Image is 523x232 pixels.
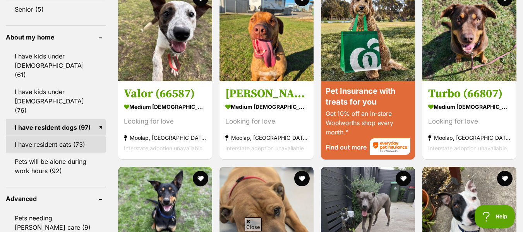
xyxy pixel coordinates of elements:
header: Advanced [6,195,106,202]
a: [PERSON_NAME] (60897) medium [DEMOGRAPHIC_DATA] Dog Looking for love Moolap, [GEOGRAPHIC_DATA] In... [219,81,314,160]
a: Pets will be alone during work hours (92) [6,153,106,179]
h3: Turbo (66807) [428,87,511,101]
strong: medium [DEMOGRAPHIC_DATA] Dog [428,101,511,113]
div: Looking for love [124,117,206,127]
span: Interstate adoption unavailable [428,145,507,152]
a: Senior (5) [6,1,106,17]
strong: Moolap, [GEOGRAPHIC_DATA] [428,133,511,143]
button: favourite [193,171,208,186]
div: Looking for love [428,117,511,127]
span: Interstate adoption unavailable [225,145,304,152]
strong: medium [DEMOGRAPHIC_DATA] Dog [124,101,206,113]
span: Interstate adoption unavailable [124,145,202,152]
a: I have resident cats (73) [6,136,106,153]
span: Close [245,217,262,231]
header: About my home [6,34,106,41]
a: I have resident dogs (97) [6,119,106,136]
iframe: Help Scout Beacon - Open [475,205,515,228]
a: I have kids under [DEMOGRAPHIC_DATA] (76) [6,84,106,119]
button: favourite [294,171,310,186]
div: Looking for love [225,117,308,127]
h3: Valor (66587) [124,87,206,101]
button: favourite [497,171,513,186]
a: I have kids under [DEMOGRAPHIC_DATA] (61) [6,48,106,83]
h3: [PERSON_NAME] (60897) [225,87,308,101]
strong: medium [DEMOGRAPHIC_DATA] Dog [225,101,308,113]
a: Valor (66587) medium [DEMOGRAPHIC_DATA] Dog Looking for love Moolap, [GEOGRAPHIC_DATA] Interstate... [118,81,212,160]
strong: Moolap, [GEOGRAPHIC_DATA] [225,133,308,143]
strong: Moolap, [GEOGRAPHIC_DATA] [124,133,206,143]
button: favourite [396,171,411,186]
a: Turbo (66807) medium [DEMOGRAPHIC_DATA] Dog Looking for love Moolap, [GEOGRAPHIC_DATA] Interstate... [422,81,516,160]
